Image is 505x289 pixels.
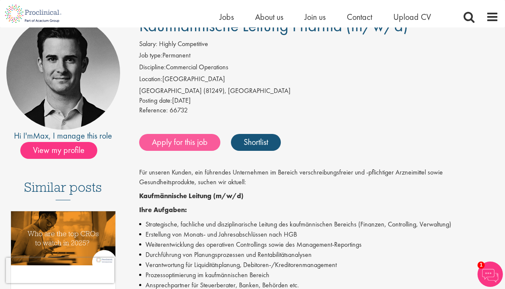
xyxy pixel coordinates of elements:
[478,262,485,269] span: 1
[11,211,115,286] a: Link to a post
[139,74,162,84] label: Location:
[231,134,281,151] a: Shortlist
[139,205,187,214] strong: Ihre Aufgaben:
[139,96,499,106] div: [DATE]
[6,16,120,130] img: imeage of recruiter Max Slevogt
[139,191,244,200] strong: Kaufmännische Leitung (m/w/d)
[139,229,499,240] li: Erstellung von Monats- und Jahresabschlüssen nach HGB
[393,11,431,22] a: Upload CV
[478,262,503,287] img: Chatbot
[139,270,499,280] li: Prozessoptimierung im kaufmännischen Bereich
[347,11,372,22] a: Contact
[139,106,168,115] label: Reference:
[159,39,208,48] span: Highly Competitive
[139,63,499,74] li: Commercial Operations
[33,130,49,141] a: Max
[24,180,102,200] h3: Similar posts
[139,39,157,49] label: Salary:
[6,130,120,142] div: Hi I'm , I manage this role
[139,250,499,260] li: Durchführung von Planungsprozessen und Rentabilitätsanalysen
[139,74,499,86] li: [GEOGRAPHIC_DATA]
[139,51,499,63] li: Permanent
[6,258,114,283] iframe: reCAPTCHA
[139,63,166,72] label: Discipline:
[20,144,106,155] a: View my profile
[139,86,499,96] div: [GEOGRAPHIC_DATA] (81249), [GEOGRAPHIC_DATA]
[20,142,97,159] span: View my profile
[139,219,499,229] li: Strategische, fachliche und disziplinarische Leitung des kaufmännischen Bereichs (Finanzen, Contr...
[255,11,283,22] a: About us
[139,168,499,187] p: Für unseren Kunden, ein führendes Unternehmen im Bereich verschreibungsfreier und -pflichtiger Ar...
[170,106,188,115] span: 66732
[220,11,234,22] a: Jobs
[11,211,115,265] img: Top 10 CROs 2025 | Proclinical
[139,134,220,151] a: Apply for this job
[139,51,162,60] label: Job type:
[305,11,326,22] a: Join us
[139,240,499,250] li: Weiterentwicklung des operativen Controllings sowie des Management-Reportings
[139,260,499,270] li: Verantwortung für Liquiditätsplanung, Debitoren-/Kreditorenmanagement
[139,96,172,105] span: Posting date:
